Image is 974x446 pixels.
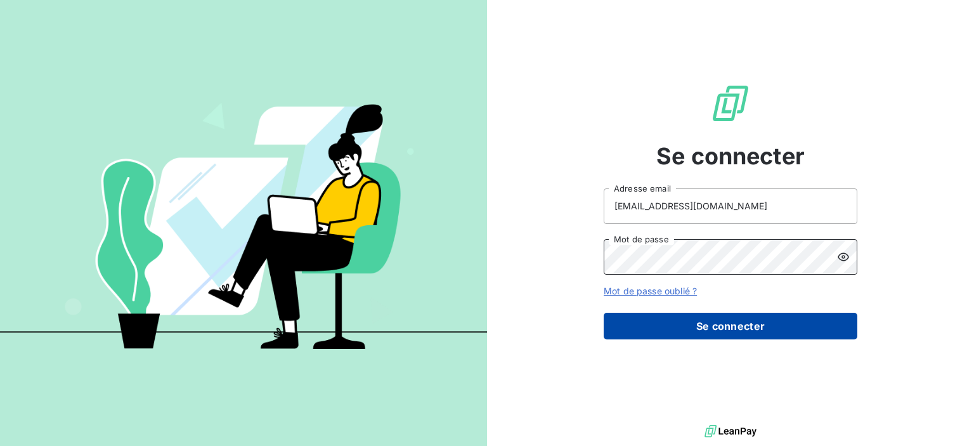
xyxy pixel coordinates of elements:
[705,422,756,441] img: logo
[604,313,857,339] button: Se connecter
[604,285,697,296] a: Mot de passe oublié ?
[604,188,857,224] input: placeholder
[656,139,805,173] span: Se connecter
[710,83,751,124] img: Logo LeanPay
